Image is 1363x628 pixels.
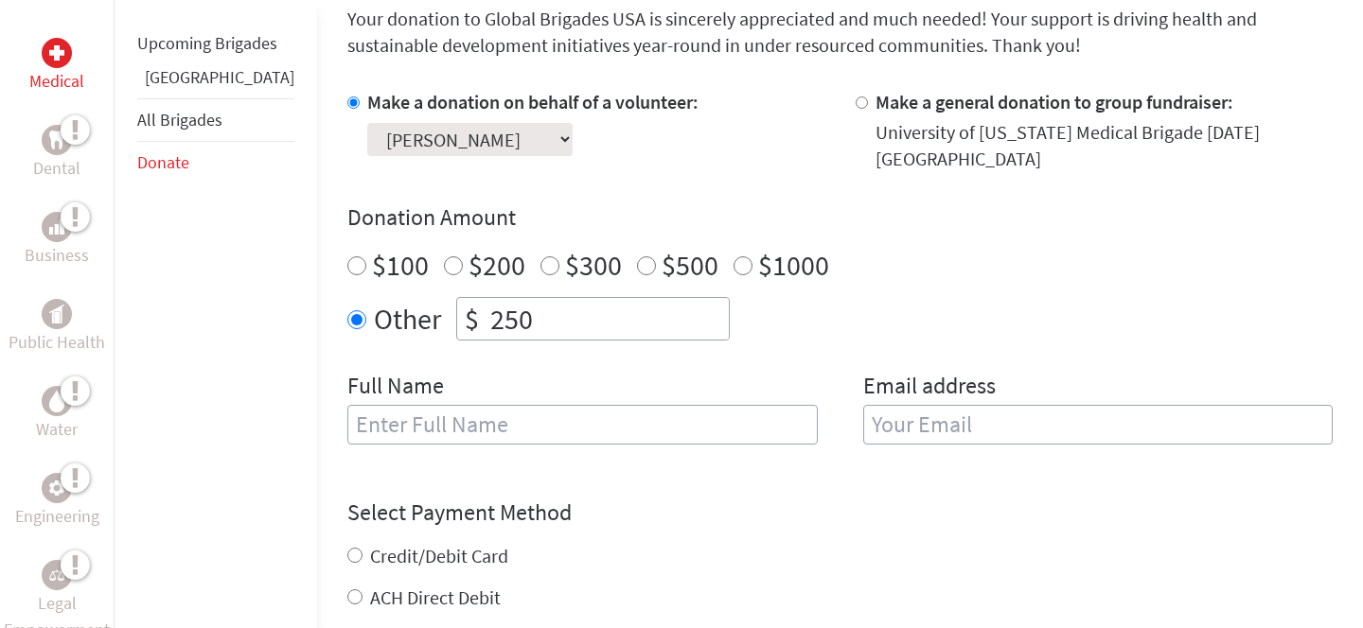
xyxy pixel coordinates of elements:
[487,298,729,340] input: Enter Amount
[42,212,72,242] div: Business
[662,247,718,283] label: $500
[29,68,84,95] p: Medical
[370,585,501,609] label: ACH Direct Debit
[33,155,80,182] p: Dental
[42,299,72,329] div: Public Health
[9,329,105,356] p: Public Health
[370,544,508,567] label: Credit/Debit Card
[15,503,99,530] p: Engineering
[347,6,1333,59] p: Your donation to Global Brigades USA is sincerely appreciated and much needed! Your support is dr...
[367,90,699,113] label: Make a donation on behalf of a volunteer:
[565,247,622,283] label: $300
[9,299,105,356] a: Public HealthPublic Health
[36,416,78,443] p: Water
[347,497,1333,528] h4: Select Payment Method
[36,386,78,443] a: WaterWater
[758,247,829,283] label: $1000
[49,131,64,148] img: Dental
[137,32,277,54] a: Upcoming Brigades
[137,64,294,98] li: Panama
[469,247,525,283] label: $200
[863,405,1334,445] input: Your Email
[42,473,72,503] div: Engineering
[137,23,294,64] li: Upcoming Brigades
[876,90,1233,113] label: Make a general donation to group fundraiser:
[42,125,72,155] div: Dental
[25,242,89,269] p: Business
[49,305,64,323] img: Public Health
[137,151,189,173] a: Donate
[33,125,80,182] a: DentalDental
[457,298,487,340] div: $
[145,66,294,88] a: [GEOGRAPHIC_DATA]
[49,390,64,411] img: Water
[49,569,64,581] img: Legal Empowerment
[49,480,64,496] img: Engineering
[49,45,64,61] img: Medical
[42,386,72,416] div: Water
[15,473,99,530] a: EngineeringEngineering
[29,38,84,95] a: MedicalMedical
[25,212,89,269] a: BusinessBusiness
[374,297,441,340] label: Other
[42,560,72,590] div: Legal Empowerment
[863,371,996,405] label: Email address
[42,38,72,68] div: Medical
[876,119,1334,172] div: University of [US_STATE] Medical Brigade [DATE] [GEOGRAPHIC_DATA]
[137,109,222,131] a: All Brigades
[49,219,64,235] img: Business
[372,247,429,283] label: $100
[347,371,444,405] label: Full Name
[137,98,294,142] li: All Brigades
[347,405,818,445] input: Enter Full Name
[347,202,1333,233] h4: Donation Amount
[137,142,294,183] li: Donate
